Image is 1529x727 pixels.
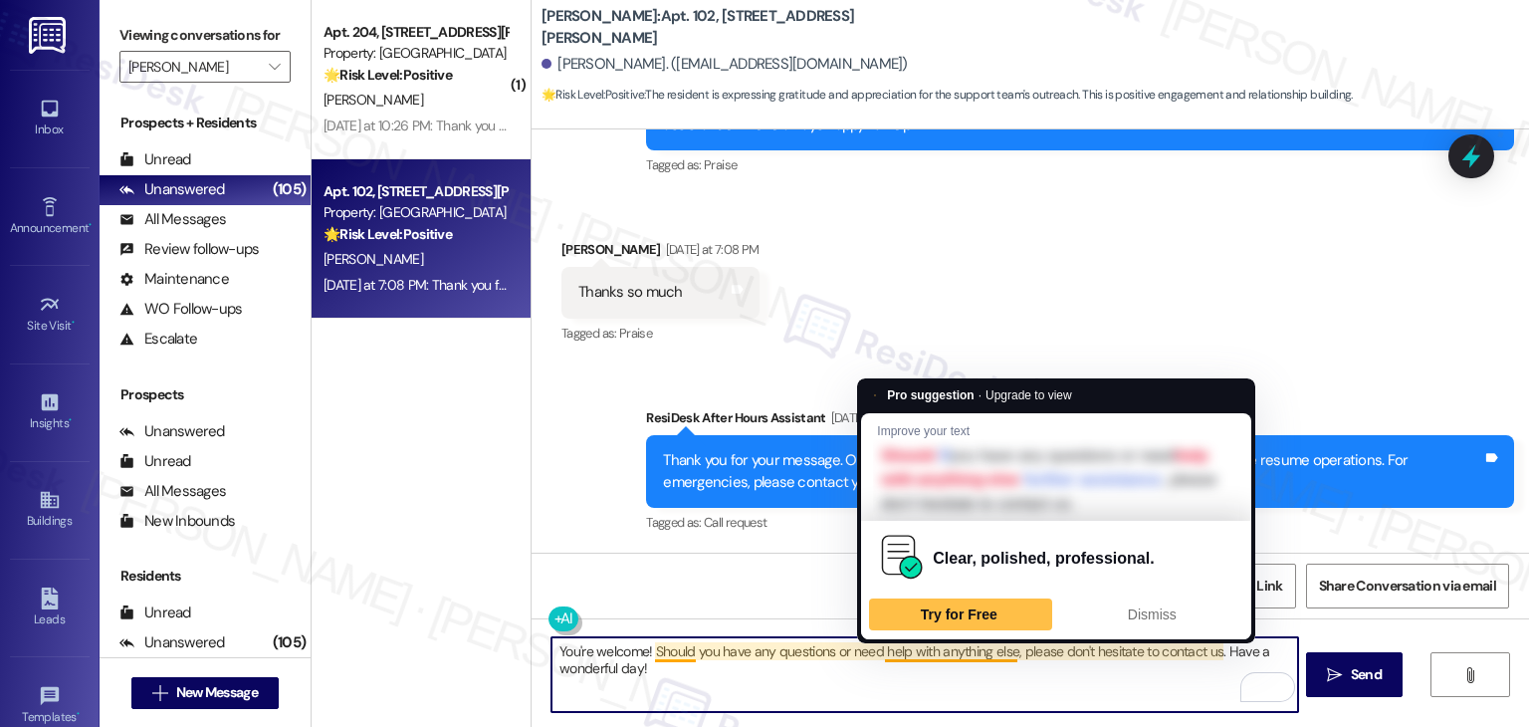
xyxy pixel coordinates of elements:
[1462,667,1477,683] i: 
[119,329,197,350] div: Escalate
[72,316,75,330] span: •
[704,514,766,531] span: Call request
[119,20,291,51] label: Viewing conversations for
[1327,667,1342,683] i: 
[10,385,90,439] a: Insights •
[324,250,423,268] span: [PERSON_NAME]
[1145,576,1282,597] span: Get Conversation Link
[268,174,311,205] div: (105)
[69,413,72,427] span: •
[119,421,225,442] div: Unanswered
[119,269,229,290] div: Maintenance
[324,22,508,43] div: Apt. 204, [STREET_ADDRESS][PERSON_NAME]
[128,51,259,83] input: All communities
[551,637,1297,712] textarea: To enrich screen reader interactions, please activate Accessibility in Grammarly extension settings
[324,225,452,243] strong: 🌟 Risk Level: Positive
[646,150,1514,179] div: Tagged as:
[119,149,191,170] div: Unread
[646,407,1514,435] div: ResiDesk After Hours Assistant
[119,603,191,623] div: Unread
[100,384,311,405] div: Prospects
[561,239,760,267] div: [PERSON_NAME]
[10,92,90,145] a: Inbox
[119,511,235,532] div: New Inbounds
[1306,564,1509,608] button: Share Conversation via email
[100,566,311,587] div: Residents
[542,6,940,49] b: [PERSON_NAME]: Apt. 102, [STREET_ADDRESS][PERSON_NAME]
[268,627,311,658] div: (105)
[661,239,760,260] div: [DATE] at 7:08 PM
[10,288,90,342] a: Site Visit •
[89,218,92,232] span: •
[704,156,737,173] span: Praise
[826,407,925,428] div: [DATE] at 7:08 PM
[646,508,1514,537] div: Tagged as:
[131,677,279,709] button: New Message
[324,43,508,64] div: Property: [GEOGRAPHIC_DATA]
[119,239,259,260] div: Review follow-ups
[542,87,644,103] strong: 🌟 Risk Level: Positive
[542,85,1353,106] span: : The resident is expressing gratitude and appreciation for the support team's outreach. This is ...
[77,707,80,721] span: •
[176,682,258,703] span: New Message
[119,299,242,320] div: WO Follow-ups
[119,632,225,653] div: Unanswered
[324,91,423,109] span: [PERSON_NAME]
[1351,664,1382,685] span: Send
[619,325,652,342] span: Praise
[269,59,280,75] i: 
[1306,652,1403,697] button: Send
[542,54,908,75] div: [PERSON_NAME]. ([EMAIL_ADDRESS][DOMAIN_NAME])
[324,66,452,84] strong: 🌟 Risk Level: Positive
[152,685,167,701] i: 
[561,319,760,348] div: Tagged as:
[100,113,311,133] div: Prospects + Residents
[324,202,508,223] div: Property: [GEOGRAPHIC_DATA]
[1319,576,1496,597] span: Share Conversation via email
[119,481,226,502] div: All Messages
[119,451,191,472] div: Unread
[10,483,90,537] a: Buildings
[29,17,70,54] img: ResiDesk Logo
[119,209,226,230] div: All Messages
[119,179,225,200] div: Unanswered
[324,181,508,202] div: Apt. 102, [STREET_ADDRESS][PERSON_NAME]
[578,282,683,303] div: Thanks so much
[663,450,1482,493] div: Thank you for your message. Our offices are currently closed, but we will contact you when we res...
[10,582,90,635] a: Leads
